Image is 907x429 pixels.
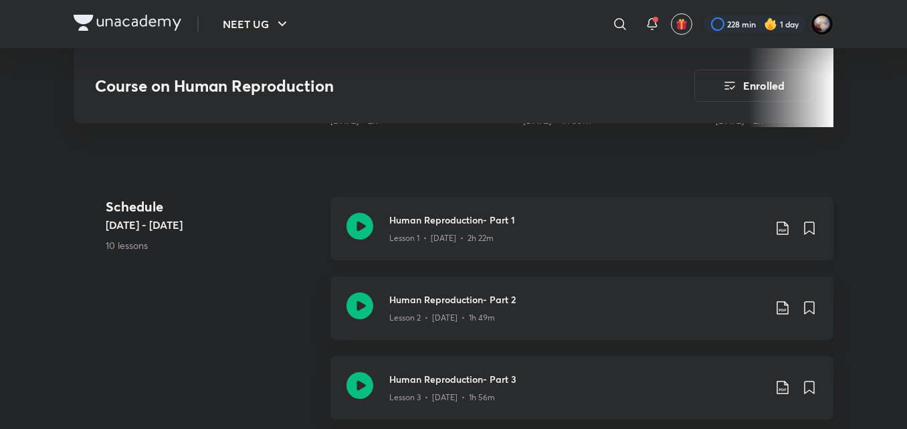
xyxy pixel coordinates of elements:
[215,11,298,37] button: NEET UG
[676,18,688,30] img: avatar
[389,232,494,244] p: Lesson 1 • [DATE] • 2h 22m
[74,15,181,34] a: Company Logo
[106,238,320,252] p: 10 lessons
[764,17,777,31] img: streak
[106,197,320,217] h4: Schedule
[106,217,320,233] h5: [DATE] - [DATE]
[389,372,764,386] h3: Human Reproduction- Part 3
[389,213,764,227] h3: Human Reproduction- Part 1
[389,392,495,404] p: Lesson 3 • [DATE] • 1h 56m
[330,276,833,356] a: Human Reproduction- Part 2Lesson 2 • [DATE] • 1h 49m
[694,70,812,102] button: Enrolled
[671,13,692,35] button: avatar
[330,197,833,276] a: Human Reproduction- Part 1Lesson 1 • [DATE] • 2h 22m
[389,312,495,324] p: Lesson 2 • [DATE] • 1h 49m
[74,15,181,31] img: Company Logo
[811,13,833,35] img: Swarit
[95,76,619,96] h3: Course on Human Reproduction
[389,292,764,307] h3: Human Reproduction- Part 2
